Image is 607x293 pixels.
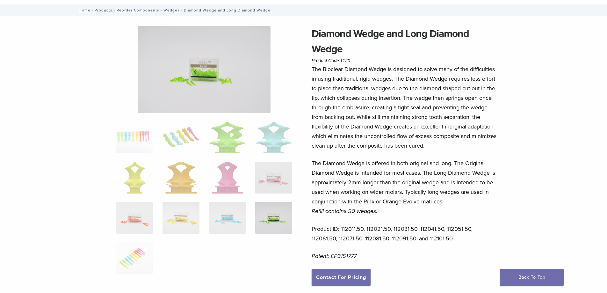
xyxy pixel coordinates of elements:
[312,158,499,216] p: The Diamond Wedge is offered in both original and long. The Original Diamond Wedge is intended fo...
[312,26,499,57] h1: Diamond Wedge and Long Diamond Wedge
[312,269,371,286] a: Contact For Pricing
[112,9,117,12] span: /
[163,202,199,234] img: Diamond Wedge and Long Diamond Wedge - Image 10
[255,162,292,194] img: Diamond Wedge and Long Diamond Wedge - Image 8
[255,202,292,234] img: Diamond Wedge and Long Diamond Wedge - Image 12
[123,162,146,194] img: Diamond Wedge and Long Diamond Wedge - Image 5
[312,58,350,63] span: Product Code:
[212,162,243,194] img: Diamond Wedge and Long Diamond Wedge - Image 7
[255,121,292,153] img: Diamond Wedge and Long Diamond Wedge - Image 4
[312,64,499,150] p: The Bioclear Diamond Wedge is designed to solve many of the difficulties in using traditional, ri...
[180,9,184,12] span: /
[117,8,159,12] a: Reorder Components
[209,202,246,234] img: Diamond Wedge and Long Diamond Wedge - Image 11
[312,253,357,260] em: Patent: EP3151777
[163,8,180,12] a: Wedges
[340,58,350,63] span: 1120
[312,208,377,215] em: Refill contains 50 wedges.
[159,9,163,12] span: /
[95,8,112,12] a: Products
[500,269,564,286] a: Back To Top
[116,202,153,234] img: Diamond Wedge and Long Diamond Wedge - Image 9
[77,8,90,12] a: Home
[90,9,95,12] span: /
[163,121,199,153] img: Diamond Wedge and Long Diamond Wedge - Image 2
[116,121,153,153] img: DSC_0187_v3-1920x1218-1-324x324.png
[163,162,199,194] img: Diamond Wedge and Long Diamond Wedge - Image 6
[209,121,246,153] img: Diamond Wedge and Long Diamond Wedge - Image 3
[312,224,499,243] p: Product ID: 112011.50, 112021.50, 112031.50, 112041.50, 112051.50, 112061.50, 112071.50, 112081.5...
[116,242,153,274] img: Diamond Wedge and Long Diamond Wedge - Image 13
[74,4,533,16] nav: Diamond Wedge and Long Diamond Wedge
[138,26,271,113] img: Diamond Wedge and Long Diamond Wedge - Image 12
